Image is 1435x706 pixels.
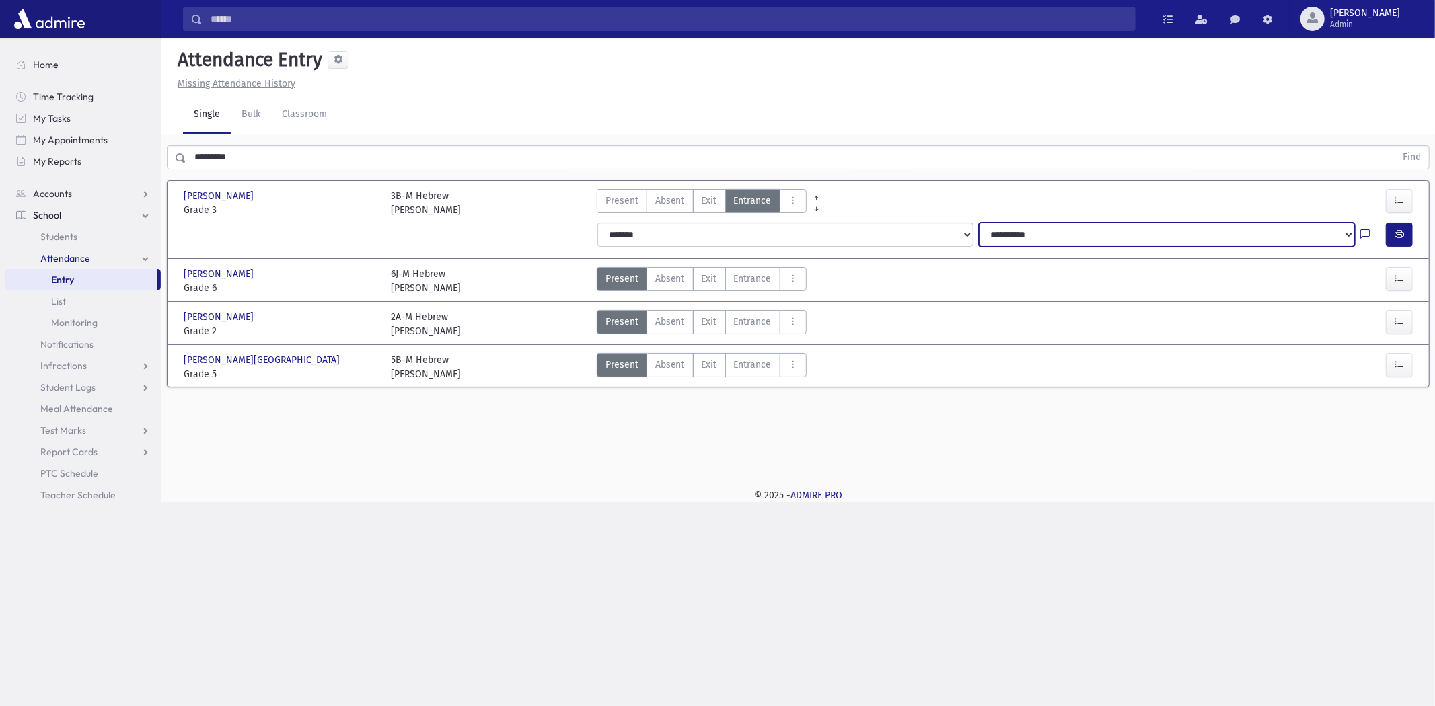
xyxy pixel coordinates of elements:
input: Search [203,7,1135,31]
div: 2A-M Hebrew [PERSON_NAME] [391,310,461,338]
span: Grade 3 [184,203,377,217]
span: Exit [702,315,717,329]
a: Infractions [5,355,161,377]
span: Present [605,272,638,286]
a: Report Cards [5,441,161,463]
a: Classroom [271,96,338,134]
a: Students [5,226,161,247]
span: Home [33,58,59,71]
div: AttTypes [597,353,807,381]
button: Find [1395,146,1429,169]
a: Teacher Schedule [5,484,161,506]
span: Exit [702,272,717,286]
img: AdmirePro [11,5,88,32]
a: PTC Schedule [5,463,161,484]
div: AttTypes [597,310,807,338]
span: Notifications [40,338,94,350]
a: Entry [5,269,157,290]
span: List [51,295,66,307]
a: My Appointments [5,129,161,151]
a: My Reports [5,151,161,172]
span: PTC Schedule [40,467,98,479]
span: Entrance [734,315,772,329]
a: Test Marks [5,420,161,441]
span: Grade 6 [184,281,377,295]
span: Test Marks [40,424,86,436]
a: Single [183,96,231,134]
div: AttTypes [597,267,807,295]
span: Attendance [40,252,90,264]
a: Attendance [5,247,161,269]
span: Entrance [734,272,772,286]
a: Time Tracking [5,86,161,108]
span: Students [40,231,77,243]
span: Exit [702,358,717,372]
span: [PERSON_NAME] [184,267,256,281]
span: My Appointments [33,134,108,146]
a: Monitoring [5,312,161,334]
span: Teacher Schedule [40,489,116,501]
a: Home [5,54,161,75]
span: Present [605,358,638,372]
span: Absent [655,315,685,329]
h5: Attendance Entry [172,48,322,71]
a: Accounts [5,183,161,204]
a: ADMIRE PRO [790,489,842,501]
span: [PERSON_NAME][GEOGRAPHIC_DATA] [184,353,342,367]
a: My Tasks [5,108,161,129]
a: Notifications [5,334,161,355]
span: Infractions [40,360,87,372]
span: Present [605,315,638,329]
a: Missing Attendance History [172,78,295,89]
span: Exit [702,194,717,208]
span: [PERSON_NAME] [184,310,256,324]
a: Bulk [231,96,271,134]
span: Entrance [734,194,772,208]
a: School [5,204,161,226]
a: Student Logs [5,377,161,398]
span: Report Cards [40,446,98,458]
span: Monitoring [51,317,98,329]
span: Entry [51,274,74,286]
span: Accounts [33,188,72,200]
span: Time Tracking [33,91,94,103]
span: Student Logs [40,381,96,393]
div: 5B-M Hebrew [PERSON_NAME] [391,353,461,381]
a: List [5,290,161,312]
span: Grade 5 [184,367,377,381]
u: Missing Attendance History [178,78,295,89]
span: Entrance [734,358,772,372]
span: Absent [655,272,685,286]
span: Present [605,194,638,208]
div: AttTypes [597,189,807,217]
span: Admin [1330,19,1400,30]
span: My Tasks [33,112,71,124]
div: © 2025 - [183,488,1413,502]
div: 6J-M Hebrew [PERSON_NAME] [391,267,461,295]
span: My Reports [33,155,81,167]
span: Absent [655,358,685,372]
div: 3B-M Hebrew [PERSON_NAME] [391,189,461,217]
span: [PERSON_NAME] [184,189,256,203]
span: Meal Attendance [40,403,113,415]
a: Meal Attendance [5,398,161,420]
span: [PERSON_NAME] [1330,8,1400,19]
span: School [33,209,61,221]
span: Grade 2 [184,324,377,338]
span: Absent [655,194,685,208]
